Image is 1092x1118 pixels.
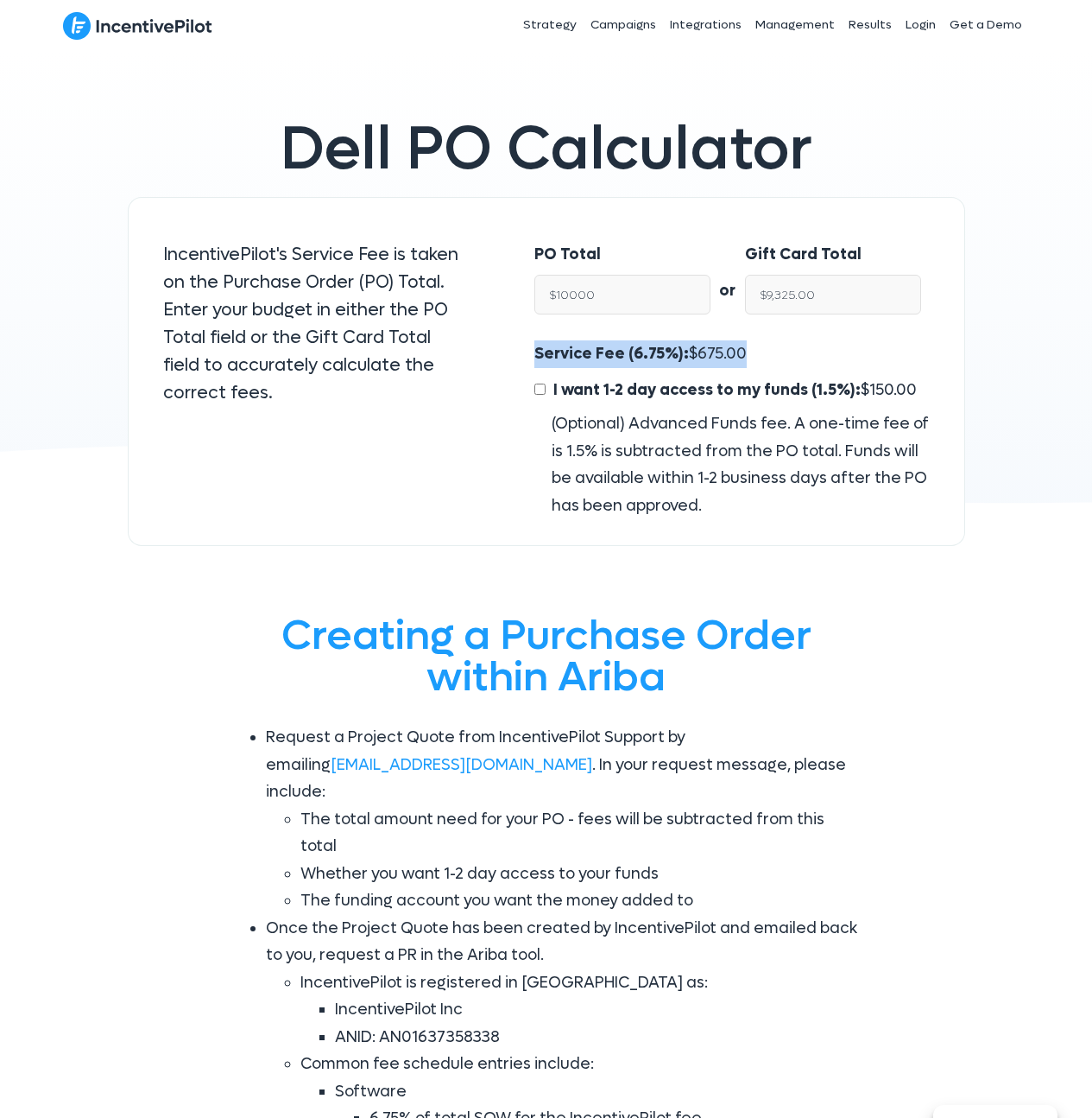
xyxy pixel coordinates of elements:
nav: Header Menu [398,3,1030,47]
li: IncentivePilot Inc [335,996,862,1024]
li: The total amount need for your PO - fees will be subtracted from this total [300,806,862,861]
span: 675.00 [697,344,747,364]
a: Strategy [516,3,584,47]
input: I want 1-2 day access to my funds (1.5%):$150.00 [534,384,546,395]
span: $ [549,380,917,400]
li: Request a Project Quote from IncentivePilot Support by emailing . In your request message, please... [266,724,862,915]
span: Service Fee (6.75%): [534,344,689,364]
a: Get a Demo [943,3,1029,47]
a: Campaigns [584,3,663,47]
a: Login [899,3,943,47]
span: 150.00 [869,380,917,400]
div: (Optional) Advanced Funds fee. A one-time fee of is 1.5% is subtracted from the PO total. Funds w... [534,410,929,519]
label: PO Total [534,241,601,269]
p: IncentivePilot's Service Fee is taken on the Purchase Order (PO) Total. Enter your budget in eith... [163,241,466,407]
div: $ [534,340,929,519]
div: or [710,241,745,305]
span: Dell PO Calculator [281,110,812,188]
a: Integrations [663,3,748,47]
label: Gift Card Total [745,241,862,269]
a: Management [748,3,842,47]
li: ANID: AN01637358338 [335,1024,862,1051]
li: The funding account you want the money added to [300,887,862,915]
span: I want 1-2 day access to my funds (1.5%): [553,380,861,400]
li: IncentivePilot is registered in [GEOGRAPHIC_DATA] as: [300,969,862,1051]
img: IncentivePilot [63,11,212,41]
span: Creating a Purchase Order within Ariba [281,608,811,704]
a: Results [842,3,899,47]
li: Whether you want 1-2 day access to your funds [300,861,862,888]
a: [EMAIL_ADDRESS][DOMAIN_NAME] [331,755,592,775]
